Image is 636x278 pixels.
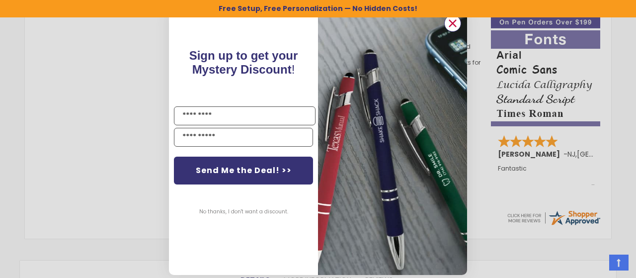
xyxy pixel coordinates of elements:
[189,49,298,76] span: !
[318,10,467,275] img: pop-up-image
[444,15,461,32] button: Close dialog
[194,199,293,224] button: No thanks, I don't want a discount.
[174,157,313,185] button: Send Me the Deal! >>
[189,49,298,76] span: Sign up to get your Mystery Discount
